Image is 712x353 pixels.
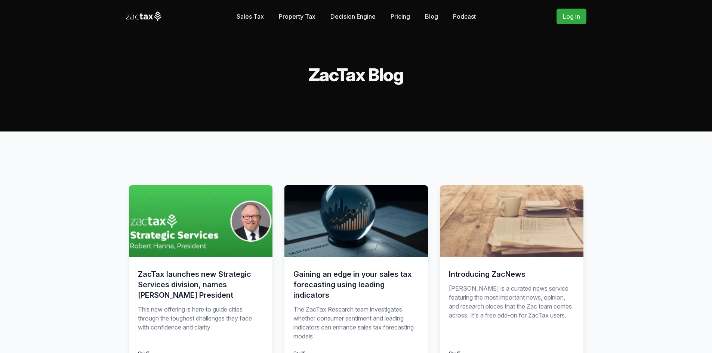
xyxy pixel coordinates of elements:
h3: ZacTax launches new Strategic Services division, names [PERSON_NAME] President [138,269,263,300]
p: The ZacTax Research team investigates whether consumer sentiment and leading indicators can enhan... [293,305,419,341]
h2: ZacTax Blog [126,66,586,84]
h3: Gaining an edge in your sales tax forecasting using leading indicators [293,269,419,300]
a: Property Tax [279,9,315,24]
img: zac-news.jpg [440,185,583,257]
img: hanna-strategic-services.jpg [129,185,272,257]
p: This new offering is here to guide cities through the toughest challenges they face with confiden... [138,305,263,341]
a: Decision Engine [330,9,376,24]
a: Blog [425,9,438,24]
img: consumer-confidence-leading-indicators-retail-sales-tax.png [284,185,428,257]
a: Sales Tax [237,9,264,24]
h3: Introducing ZacNews [449,269,574,279]
p: [PERSON_NAME] is a curated news service featuring the most important news, opinion, and research ... [449,284,574,341]
a: Pricing [391,9,410,24]
a: Podcast [453,9,476,24]
a: Log in [557,9,586,24]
